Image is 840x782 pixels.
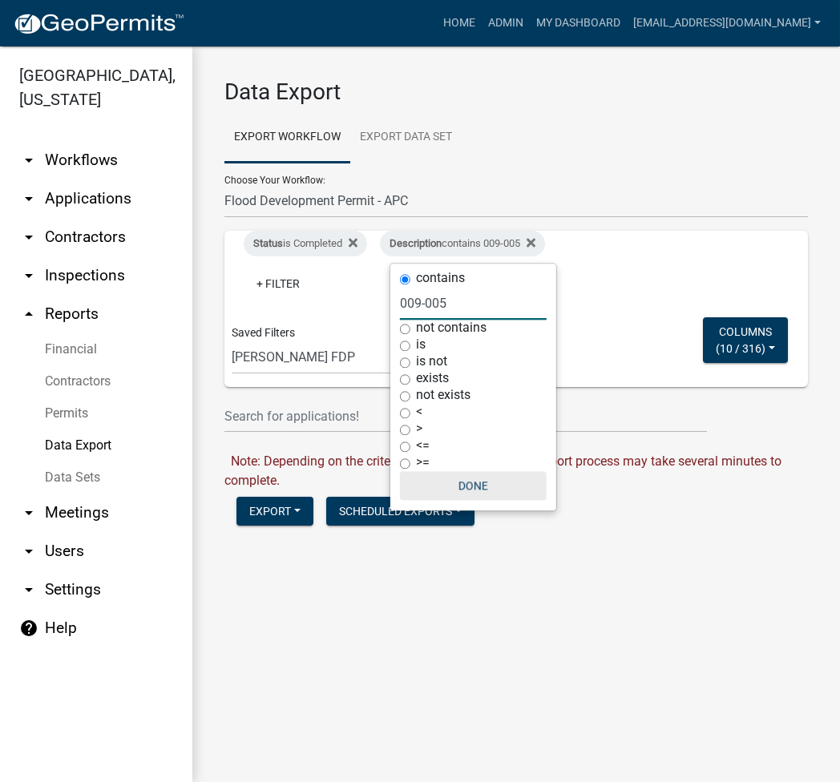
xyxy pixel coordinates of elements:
[19,228,38,247] i: arrow_drop_down
[400,471,547,500] button: Done
[224,79,808,106] h3: Data Export
[416,456,430,469] label: >=
[350,112,462,163] a: Export Data Set
[416,422,422,435] label: >
[416,405,422,418] label: <
[19,580,38,599] i: arrow_drop_down
[482,8,530,38] a: Admin
[627,8,827,38] a: [EMAIL_ADDRESS][DOMAIN_NAME]
[19,266,38,285] i: arrow_drop_down
[232,324,295,341] span: Saved Filters
[19,542,38,561] i: arrow_drop_down
[244,269,313,298] a: + Filter
[416,372,449,385] label: exists
[19,151,38,170] i: arrow_drop_down
[224,453,781,488] span: Note: Depending on the criteria you choose above, the export process may take several minutes to ...
[416,389,470,401] label: not exists
[416,439,430,452] label: <=
[224,112,350,163] a: Export Workflow
[19,503,38,522] i: arrow_drop_down
[326,497,475,526] button: Scheduled Exports
[19,189,38,208] i: arrow_drop_down
[19,304,38,324] i: arrow_drop_up
[224,400,707,433] input: Search for applications!
[530,8,627,38] a: My Dashboard
[253,237,283,249] span: Status
[244,231,367,256] div: is Completed
[437,8,482,38] a: Home
[380,231,545,256] div: contains 009-005
[19,619,38,638] i: help
[416,321,487,334] label: not contains
[720,341,761,354] span: 10 / 316
[416,272,465,284] label: contains
[416,338,426,351] label: is
[416,355,447,368] label: is not
[236,497,313,526] button: Export
[703,317,788,363] button: Columns(10 / 316)
[390,237,442,249] span: Description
